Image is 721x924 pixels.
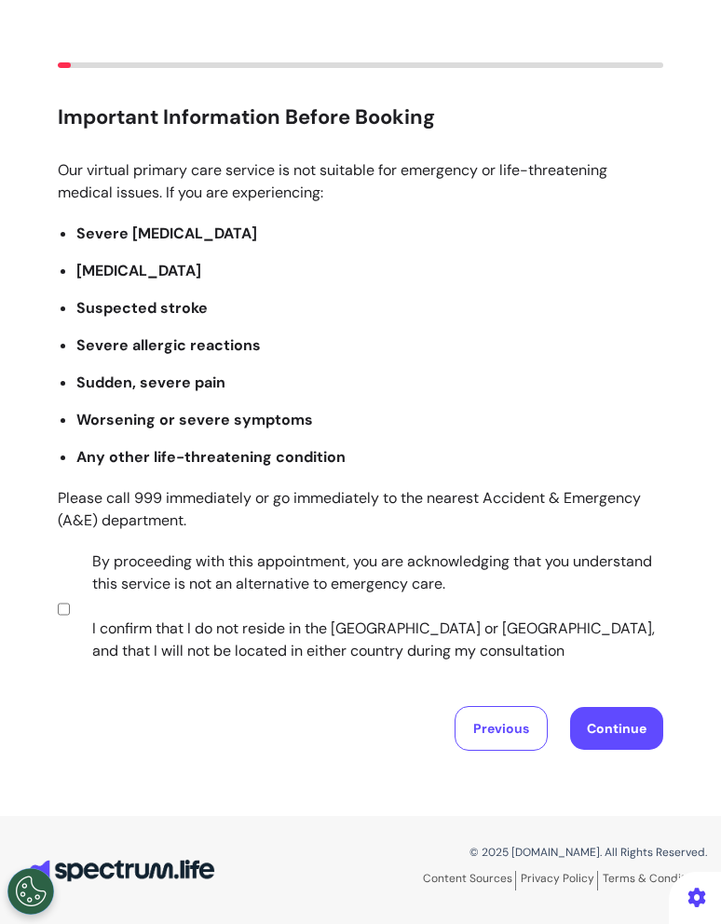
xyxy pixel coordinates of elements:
[76,224,257,243] b: Severe [MEDICAL_DATA]
[76,335,261,355] b: Severe allergic reactions
[76,373,225,392] b: Sudden, severe pain
[603,871,707,886] a: Terms & Conditions
[58,159,663,204] p: Our virtual primary care service is not suitable for emergency or life-threatening medical issues...
[374,844,707,861] p: © 2025 [DOMAIN_NAME]. All Rights Reserved.
[521,871,598,890] a: Privacy Policy
[76,410,313,429] b: Worsening or severe symptoms
[570,707,663,750] button: Continue
[74,550,657,662] label: By proceeding with this appointment, you are acknowledging that you understand this service is no...
[76,298,208,318] b: Suspected stroke
[423,871,516,890] a: Content Sources
[76,261,201,280] b: [MEDICAL_DATA]
[7,868,54,915] button: Open Preferences
[455,706,548,751] button: Previous
[14,849,219,892] img: Spectrum.Life logo
[58,487,663,532] p: Please call 999 immediately or go immediately to the nearest Accident & Emergency (A&E) department.
[58,105,663,129] h2: Important Information Before Booking
[76,447,346,467] b: Any other life-threatening condition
